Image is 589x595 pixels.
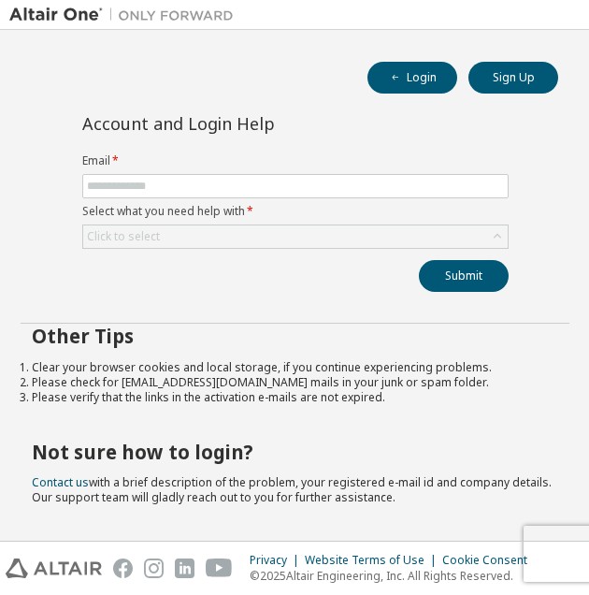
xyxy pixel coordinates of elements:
label: Email [82,153,509,168]
img: instagram.svg [144,559,164,578]
img: altair_logo.svg [6,559,102,578]
li: Please check for [EMAIL_ADDRESS][DOMAIN_NAME] mails in your junk or spam folder. [32,375,558,390]
button: Submit [419,260,509,292]
div: Click to select [83,225,508,248]
div: Click to select [87,229,160,244]
h2: Other Tips [32,324,558,348]
img: facebook.svg [113,559,133,578]
div: Cookie Consent [442,553,539,568]
span: with a brief description of the problem, your registered e-mail id and company details. Our suppo... [32,474,552,505]
p: © 2025 Altair Engineering, Inc. All Rights Reserved. [250,568,539,584]
h2: Not sure how to login? [32,440,558,464]
div: Privacy [250,553,305,568]
button: Login [367,62,457,94]
img: linkedin.svg [175,559,194,578]
img: youtube.svg [206,559,233,578]
li: Please verify that the links in the activation e-mails are not expired. [32,390,558,405]
img: Altair One [9,6,243,24]
button: Sign Up [468,62,558,94]
li: Clear your browser cookies and local storage, if you continue experiencing problems. [32,360,558,375]
label: Select what you need help with [82,204,509,219]
div: Website Terms of Use [305,553,442,568]
a: Contact us [32,474,89,490]
div: Account and Login Help [82,116,424,131]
